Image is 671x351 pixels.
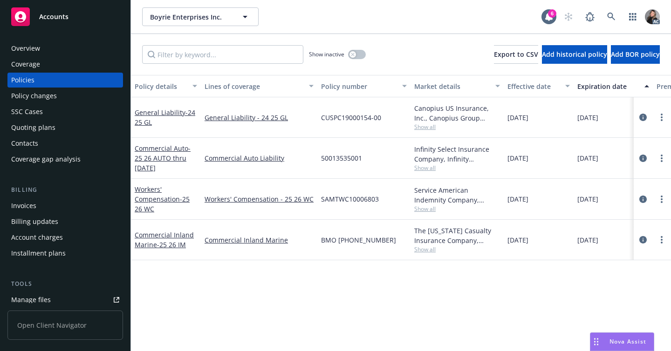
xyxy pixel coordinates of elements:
[39,13,68,20] span: Accounts
[7,41,123,56] a: Overview
[11,73,34,88] div: Policies
[321,153,362,163] span: 50013535001
[11,88,57,103] div: Policy changes
[11,246,66,261] div: Installment plans
[542,45,607,64] button: Add historical policy
[7,88,123,103] a: Policy changes
[574,75,653,97] button: Expiration date
[656,153,667,164] a: more
[611,45,660,64] button: Add BOR policy
[548,9,556,18] div: 6
[131,75,201,97] button: Policy details
[414,144,500,164] div: Infinity Select Insurance Company, Infinity ([PERSON_NAME])
[135,144,191,172] span: - 25 26 AUTO thru [DATE]
[205,113,314,122] a: General Liability - 24 25 GL
[11,152,81,167] div: Coverage gap analysis
[507,153,528,163] span: [DATE]
[150,12,231,22] span: Boyrie Enterprises Inc.
[142,45,303,64] input: Filter by keyword...
[559,7,578,26] a: Start snowing
[7,230,123,245] a: Account charges
[656,194,667,205] a: more
[321,81,397,91] div: Policy number
[656,234,667,245] a: more
[7,214,123,229] a: Billing updates
[623,7,642,26] a: Switch app
[7,73,123,88] a: Policies
[637,153,649,164] a: circleInformation
[590,332,654,351] button: Nova Assist
[142,7,259,26] button: Boyrie Enterprises Inc.
[494,45,538,64] button: Export to CSV
[205,153,314,163] a: Commercial Auto Liability
[135,81,187,91] div: Policy details
[414,226,500,245] div: The [US_STATE] Casualty Insurance Company, Liberty Mutual
[645,9,660,24] img: photo
[602,7,621,26] a: Search
[504,75,574,97] button: Effective date
[7,152,123,167] a: Coverage gap analysis
[414,245,500,253] span: Show all
[11,214,58,229] div: Billing updates
[507,113,528,122] span: [DATE]
[411,75,504,97] button: Market details
[414,123,500,131] span: Show all
[7,57,123,72] a: Coverage
[542,50,607,59] span: Add historical policy
[7,185,123,195] div: Billing
[11,198,36,213] div: Invoices
[637,194,649,205] a: circleInformation
[321,113,381,122] span: CUSPC19000154-00
[11,41,40,56] div: Overview
[205,235,314,245] a: Commercial Inland Marine
[414,103,500,123] div: Canopius US Insurance, Inc., Canopius Group Limited, Amwins
[11,136,38,151] div: Contacts
[11,104,43,119] div: SSC Cases
[135,230,194,249] a: Commercial Inland Marine
[577,153,598,163] span: [DATE]
[205,194,314,204] a: Workers' Compensation - 25 26 WC
[135,144,191,172] a: Commercial Auto
[637,112,649,123] a: circleInformation
[321,194,379,204] span: SAMTWC10006803
[577,235,598,245] span: [DATE]
[321,235,396,245] span: BMO [PHONE_NUMBER]
[7,104,123,119] a: SSC Cases
[7,120,123,135] a: Quoting plans
[414,205,500,213] span: Show all
[581,7,599,26] a: Report a Bug
[11,230,63,245] div: Account charges
[494,50,538,59] span: Export to CSV
[656,112,667,123] a: more
[135,185,190,213] a: Workers' Compensation
[7,246,123,261] a: Installment plans
[590,333,602,351] div: Drag to move
[7,136,123,151] a: Contacts
[609,337,646,345] span: Nova Assist
[507,81,560,91] div: Effective date
[7,310,123,340] span: Open Client Navigator
[414,185,500,205] div: Service American Indemnity Company, Service American Indemnity Company, Method Insurance
[317,75,411,97] button: Policy number
[7,292,123,307] a: Manage files
[205,81,303,91] div: Lines of coverage
[577,113,598,122] span: [DATE]
[135,108,195,127] a: General Liability
[11,292,51,307] div: Manage files
[507,194,528,204] span: [DATE]
[11,57,40,72] div: Coverage
[7,198,123,213] a: Invoices
[507,235,528,245] span: [DATE]
[7,279,123,289] div: Tools
[414,164,500,172] span: Show all
[577,81,639,91] div: Expiration date
[157,240,186,249] span: - 25 26 IM
[577,194,598,204] span: [DATE]
[201,75,317,97] button: Lines of coverage
[414,81,490,91] div: Market details
[7,4,123,30] a: Accounts
[637,234,649,245] a: circleInformation
[309,50,344,58] span: Show inactive
[11,120,55,135] div: Quoting plans
[611,50,660,59] span: Add BOR policy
